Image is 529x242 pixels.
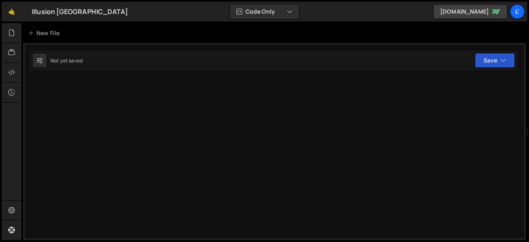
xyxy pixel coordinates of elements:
a: [DOMAIN_NAME] [433,4,508,19]
div: Illusion [GEOGRAPHIC_DATA] [32,7,128,17]
a: 🤙 [2,2,22,22]
a: L' [510,4,525,19]
div: New File [28,29,63,37]
div: Not yet saved [50,57,83,64]
button: Code Only [230,4,299,19]
button: Save [475,53,515,68]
